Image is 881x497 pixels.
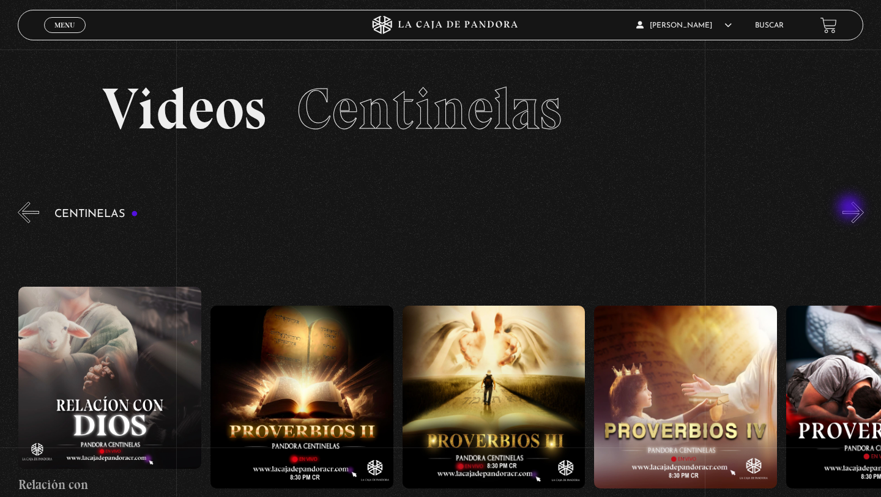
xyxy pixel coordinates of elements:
h2: Videos [102,80,779,138]
span: Centinelas [297,74,562,144]
span: Cerrar [51,32,80,40]
h3: Centinelas [54,208,138,220]
span: Menu [54,21,75,29]
span: [PERSON_NAME] [636,22,732,29]
button: Next [842,202,864,223]
button: Previous [18,202,39,223]
a: Buscar [755,22,784,29]
a: View your shopping cart [820,17,837,34]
